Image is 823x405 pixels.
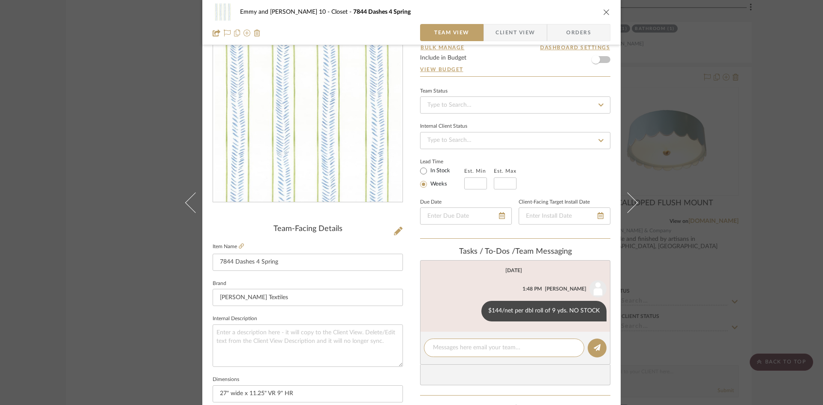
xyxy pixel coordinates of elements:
[213,385,403,402] input: Enter the dimensions of this item
[213,243,244,250] label: Item Name
[557,24,601,41] span: Orders
[213,3,233,21] img: 5e40ab58-ec9d-48b0-8626-cc47dd7b8ec6_48x40.jpg
[213,282,226,286] label: Brand
[213,16,402,202] div: 0
[420,165,464,189] mat-radio-group: Select item type
[540,44,610,51] button: Dashboard Settings
[420,207,512,225] input: Enter Due Date
[213,317,257,321] label: Internal Description
[353,9,411,15] span: 7844 Dashes 4 Spring
[420,200,442,204] label: Due Date
[603,8,610,16] button: close
[464,168,486,174] label: Est. Min
[213,289,403,306] input: Enter Brand
[459,248,515,255] span: Tasks / To-Dos /
[545,285,586,293] div: [PERSON_NAME]
[496,24,535,41] span: Client View
[213,378,239,382] label: Dimensions
[519,207,610,225] input: Enter Install Date
[254,30,261,36] img: Remove from project
[429,167,450,175] label: In Stock
[420,89,448,93] div: Team Status
[240,9,331,15] span: Emmy and [PERSON_NAME] 10
[519,200,590,204] label: Client-Facing Target Install Date
[420,66,610,73] a: View Budget
[420,96,610,114] input: Type to Search…
[213,225,403,234] div: Team-Facing Details
[213,254,403,271] input: Enter Item Name
[420,124,467,129] div: Internal Client Status
[420,132,610,149] input: Type to Search…
[331,9,353,15] span: Closet
[215,16,400,202] img: 5e40ab58-ec9d-48b0-8626-cc47dd7b8ec6_436x436.jpg
[481,301,607,321] div: $144/net per dbl roll of 9 yds. NO STOCK
[505,267,522,273] div: [DATE]
[420,158,464,165] label: Lead Time
[494,168,517,174] label: Est. Max
[523,285,542,293] div: 1:48 PM
[434,24,469,41] span: Team View
[589,280,607,297] img: user_avatar.png
[429,180,447,188] label: Weeks
[420,44,465,51] button: Bulk Manage
[420,247,610,257] div: team Messaging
